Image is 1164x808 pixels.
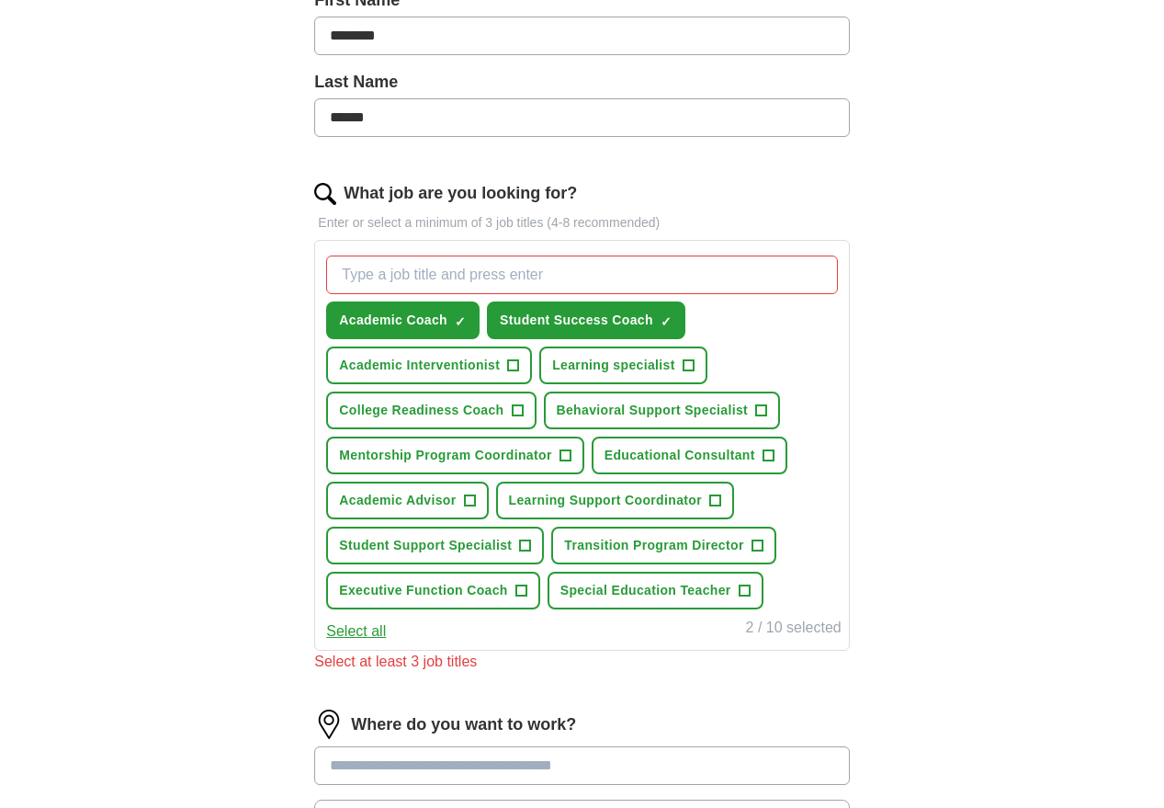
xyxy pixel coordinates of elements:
button: Executive Function Coach [326,572,539,609]
img: location.png [314,710,344,739]
span: Academic Advisor [339,491,456,510]
button: Academic Coach✓ [326,302,480,339]
span: Behavioral Support Specialist [557,401,749,420]
span: Student Support Specialist [339,536,512,555]
span: College Readiness Coach [339,401,503,420]
span: Academic Interventionist [339,356,500,375]
button: Student Support Specialist [326,527,544,564]
div: Select at least 3 job titles [314,651,849,673]
span: ✓ [455,314,466,329]
label: What job are you looking for? [344,181,577,206]
button: Academic Interventionist [326,347,532,384]
span: Transition Program Director [564,536,743,555]
span: Special Education Teacher [560,581,731,600]
button: Student Success Coach✓ [487,302,685,339]
button: Special Education Teacher [548,572,763,609]
label: Where do you want to work? [351,712,576,737]
p: Enter or select a minimum of 3 job titles (4-8 recommended) [314,213,849,233]
input: Type a job title and press enter [326,256,837,294]
span: Learning specialist [552,356,674,375]
button: Academic Advisor [326,482,488,519]
span: Academic Coach [339,311,447,330]
span: Educational Consultant [605,446,755,465]
span: Student Success Coach [500,311,653,330]
button: Educational Consultant [592,437,787,474]
label: Last Name [314,70,849,95]
button: Select all [326,620,386,643]
span: ✓ [661,314,672,329]
button: Behavioral Support Specialist [544,392,781,429]
button: Learning Support Coordinator [496,482,734,519]
span: Learning Support Coordinator [509,491,702,510]
button: College Readiness Coach [326,392,536,429]
span: Mentorship Program Coordinator [339,446,551,465]
button: Mentorship Program Coordinator [326,437,583,474]
div: 2 / 10 selected [746,617,842,643]
img: search.png [314,183,336,205]
button: Learning specialist [539,347,706,384]
span: Executive Function Coach [339,581,507,600]
button: Transition Program Director [551,527,775,564]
